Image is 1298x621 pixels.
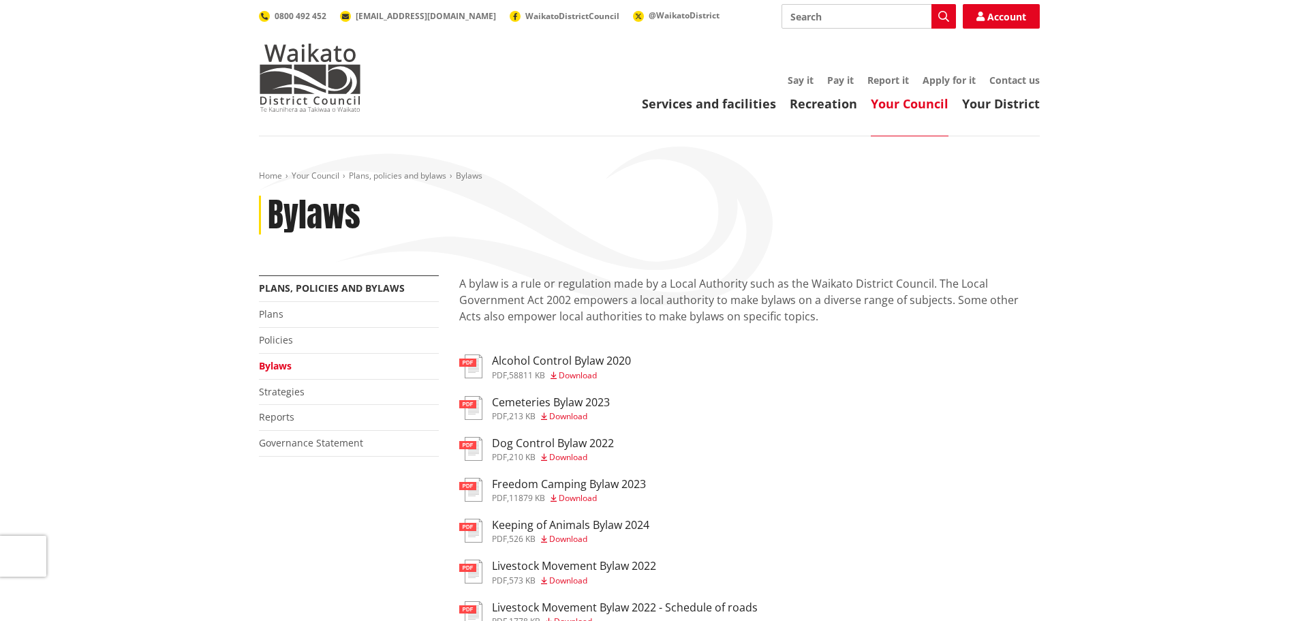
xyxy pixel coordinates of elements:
[492,369,507,381] span: pdf
[525,10,619,22] span: WaikatoDistrictCouncil
[509,575,536,586] span: 573 KB
[492,437,614,450] h3: Dog Control Bylaw 2022
[492,494,646,502] div: ,
[259,282,405,294] a: Plans, policies and bylaws
[559,369,597,381] span: Download
[492,410,507,422] span: pdf
[459,478,482,502] img: document-pdf.svg
[963,4,1040,29] a: Account
[509,451,536,463] span: 210 KB
[509,410,536,422] span: 213 KB
[509,533,536,545] span: 526 KB
[492,577,656,585] div: ,
[492,575,507,586] span: pdf
[259,436,363,449] a: Governance Statement
[923,74,976,87] a: Apply for it
[962,95,1040,112] a: Your District
[268,196,360,235] h1: Bylaws
[549,451,587,463] span: Download
[492,535,649,543] div: ,
[642,95,776,112] a: Services and facilities
[459,560,482,584] img: document-pdf.svg
[509,369,545,381] span: 58811 KB
[459,478,646,502] a: Freedom Camping Bylaw 2023 pdf,11879 KB Download
[492,601,758,614] h3: Livestock Movement Bylaw 2022 - Schedule of roads
[492,478,646,491] h3: Freedom Camping Bylaw 2023
[459,519,649,543] a: Keeping of Animals Bylaw 2024 pdf,526 KB Download
[459,437,482,461] img: document-pdf.svg
[549,533,587,545] span: Download
[459,396,482,420] img: document-pdf.svg
[456,170,482,181] span: Bylaws
[492,519,649,532] h3: Keeping of Animals Bylaw 2024
[275,10,326,22] span: 0800 492 452
[259,44,361,112] img: Waikato District Council - Te Kaunihera aa Takiwaa o Waikato
[492,492,507,504] span: pdf
[459,560,656,584] a: Livestock Movement Bylaw 2022 pdf,573 KB Download
[492,396,610,409] h3: Cemeteries Bylaw 2023
[259,333,293,346] a: Policies
[790,95,857,112] a: Recreation
[509,492,545,504] span: 11879 KB
[549,410,587,422] span: Download
[459,275,1040,341] p: A bylaw is a rule or regulation made by a Local Authority such as the Waikato District Council. T...
[492,560,656,573] h3: Livestock Movement Bylaw 2022
[492,372,631,380] div: ,
[459,519,482,543] img: document-pdf.svg
[867,74,909,87] a: Report it
[340,10,496,22] a: [EMAIL_ADDRESS][DOMAIN_NAME]
[871,95,948,112] a: Your Council
[259,170,1040,182] nav: breadcrumb
[259,10,326,22] a: 0800 492 452
[649,10,720,21] span: @WaikatoDistrict
[259,359,292,372] a: Bylaws
[259,170,282,181] a: Home
[827,74,854,87] a: Pay it
[259,410,294,423] a: Reports
[259,385,305,398] a: Strategies
[259,307,283,320] a: Plans
[492,412,610,421] div: ,
[459,396,610,421] a: Cemeteries Bylaw 2023 pdf,213 KB Download
[549,575,587,586] span: Download
[492,354,631,367] h3: Alcohol Control Bylaw 2020
[782,4,956,29] input: Search input
[459,354,631,379] a: Alcohol Control Bylaw 2020 pdf,58811 KB Download
[633,10,720,21] a: @WaikatoDistrict
[356,10,496,22] span: [EMAIL_ADDRESS][DOMAIN_NAME]
[788,74,814,87] a: Say it
[459,437,614,461] a: Dog Control Bylaw 2022 pdf,210 KB Download
[349,170,446,181] a: Plans, policies and bylaws
[492,533,507,545] span: pdf
[459,354,482,378] img: document-pdf.svg
[292,170,339,181] a: Your Council
[510,10,619,22] a: WaikatoDistrictCouncil
[559,492,597,504] span: Download
[492,451,507,463] span: pdf
[492,453,614,461] div: ,
[989,74,1040,87] a: Contact us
